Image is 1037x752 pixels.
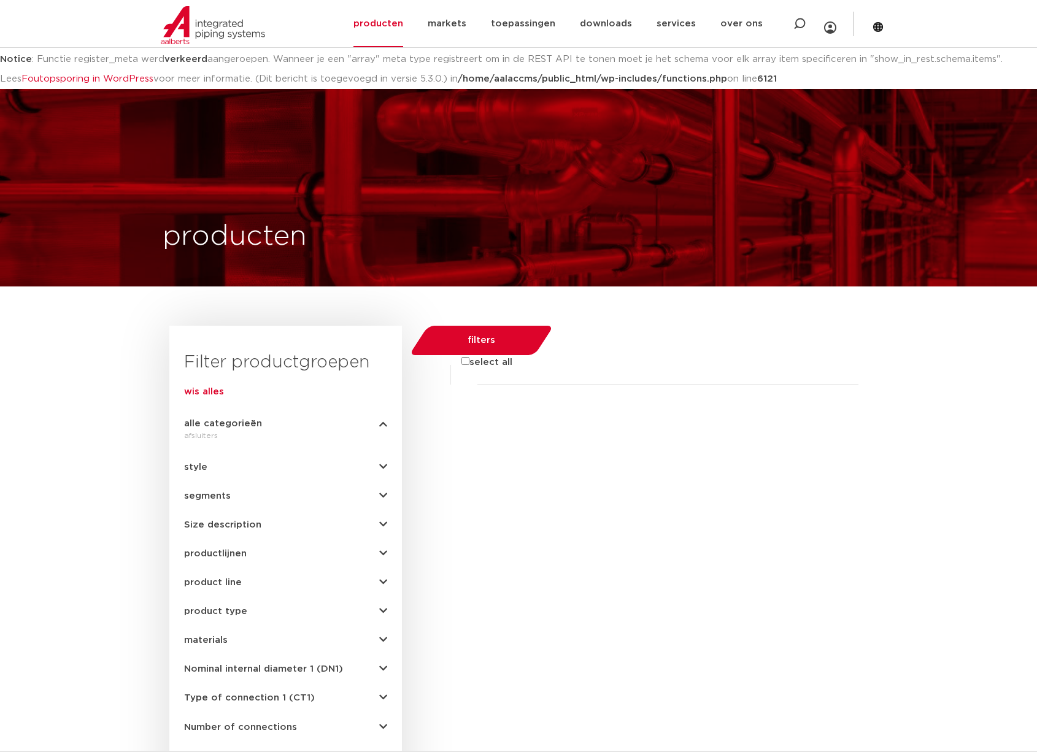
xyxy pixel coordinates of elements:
[757,74,777,83] b: 6121
[184,607,387,616] button: product type
[184,578,387,587] button: product line
[461,357,469,365] input: select all
[184,549,247,558] span: productlijnen
[184,723,297,732] span: Number of connections
[184,419,262,428] span: alle categorieën
[163,217,307,256] h1: producten
[21,74,153,83] a: Foutopsporing in WordPress
[184,578,242,587] span: product line
[184,693,315,702] span: Type of connection 1 (CT1)
[184,693,387,702] button: Type of connection 1 (CT1)
[418,326,544,355] button: filters
[184,664,387,673] button: Nominal internal diameter 1 (DN1)
[164,55,207,64] strong: verkeerd
[184,635,387,645] button: materials
[184,607,247,616] span: product type
[184,723,387,732] button: Number of connections
[458,74,727,83] b: /home/aalaccms/public_html/wp-includes/functions.php
[184,387,224,396] a: wis alles
[184,635,228,645] span: materials
[184,419,387,428] button: alle categorieën
[184,491,387,501] button: segments
[184,350,387,375] h3: Filter productgroepen
[184,428,387,443] div: afsluiters
[443,355,512,370] label: select all
[184,491,231,501] span: segments
[184,520,261,529] span: Size description
[184,462,207,472] span: style
[184,462,387,472] button: style
[184,520,387,529] button: Size description
[184,549,387,558] button: productlijnen
[184,664,343,673] span: Nominal internal diameter 1 (DN1)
